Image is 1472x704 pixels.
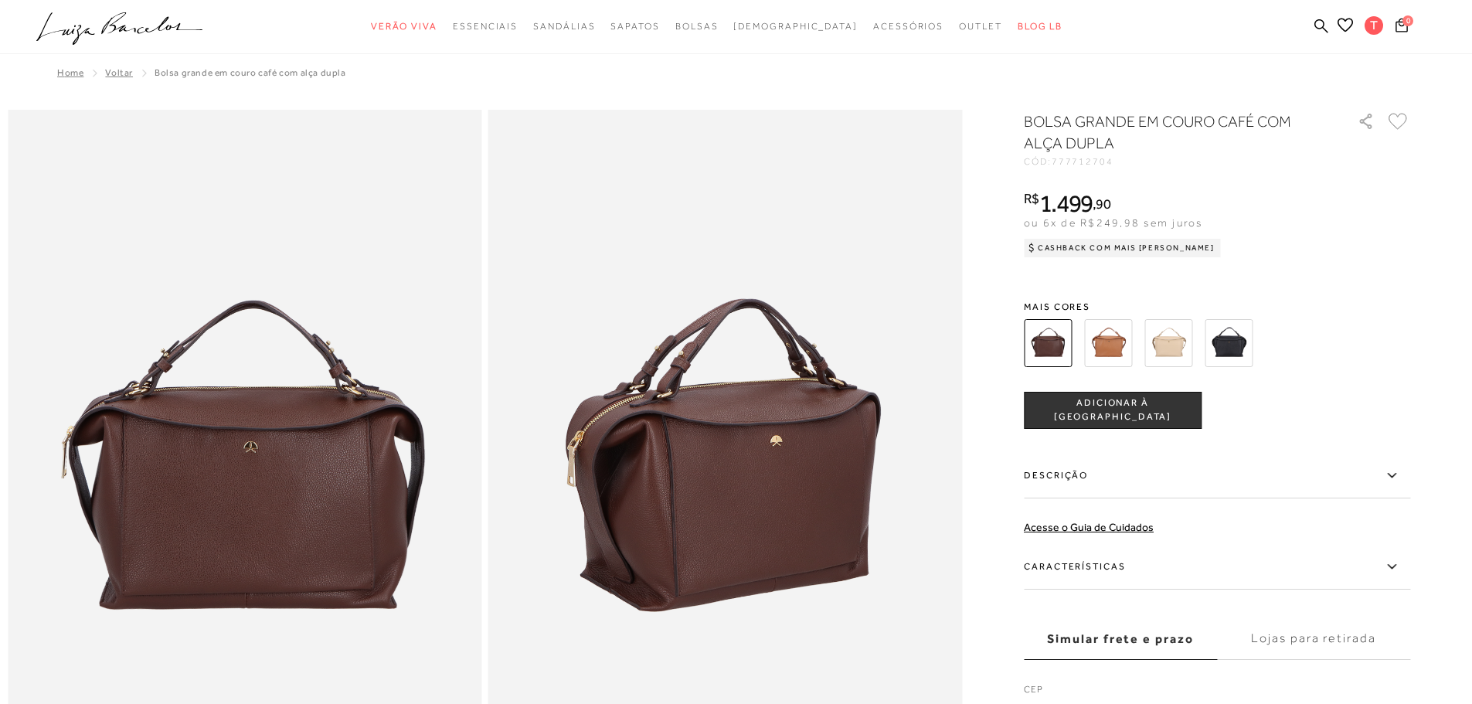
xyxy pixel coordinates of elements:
span: Verão Viva [371,21,437,32]
span: [DEMOGRAPHIC_DATA] [733,21,858,32]
h1: BOLSA GRANDE EM COURO CAFÉ COM ALÇA DUPLA [1024,111,1314,154]
img: BOLSA GRANDE EM COURO NATA COM ALÇA DUPLA [1144,319,1192,367]
div: CÓD: [1024,157,1333,166]
label: Descrição [1024,454,1410,498]
span: Outlet [959,21,1002,32]
span: T [1365,16,1383,35]
img: BOLSA GRANDE EM COURO CARAMELO COM ALÇA DUPLA [1084,319,1132,367]
span: ou 6x de R$249,98 sem juros [1024,216,1202,229]
a: Home [57,67,83,78]
span: 1.499 [1039,189,1093,217]
a: noSubCategoriesText [733,12,858,41]
a: Voltar [105,67,133,78]
span: Sandálias [533,21,595,32]
span: Mais cores [1024,302,1410,311]
span: Bolsas [675,21,719,32]
span: 777712704 [1052,156,1113,167]
label: Simular frete e prazo [1024,618,1217,660]
div: Cashback com Mais [PERSON_NAME] [1024,239,1221,257]
span: BLOG LB [1018,21,1062,32]
i: , [1093,197,1110,211]
a: noSubCategoriesText [533,12,595,41]
span: Acessórios [873,21,943,32]
img: BOLSA GRANDE EM COURO CAFÉ COM ALÇA DUPLA [1024,319,1072,367]
span: 0 [1402,15,1413,26]
a: noSubCategoriesText [873,12,943,41]
span: ADICIONAR À [GEOGRAPHIC_DATA] [1025,396,1201,423]
button: 0 [1391,17,1413,38]
a: noSubCategoriesText [675,12,719,41]
button: ADICIONAR À [GEOGRAPHIC_DATA] [1024,392,1202,429]
button: T [1358,15,1391,39]
img: BOLSA GRANDE EM COURO PRETO COM ALÇA DUPLA [1205,319,1253,367]
i: R$ [1024,192,1039,206]
a: BLOG LB [1018,12,1062,41]
a: noSubCategoriesText [371,12,437,41]
span: Essenciais [453,21,518,32]
span: 90 [1096,196,1110,212]
span: BOLSA GRANDE EM COURO CAFÉ COM ALÇA DUPLA [155,67,346,78]
a: Acesse o Guia de Cuidados [1024,521,1154,533]
a: noSubCategoriesText [453,12,518,41]
a: noSubCategoriesText [959,12,1002,41]
span: Sapatos [610,21,659,32]
label: Características [1024,545,1410,590]
label: CEP [1024,682,1410,704]
label: Lojas para retirada [1217,618,1410,660]
a: noSubCategoriesText [610,12,659,41]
